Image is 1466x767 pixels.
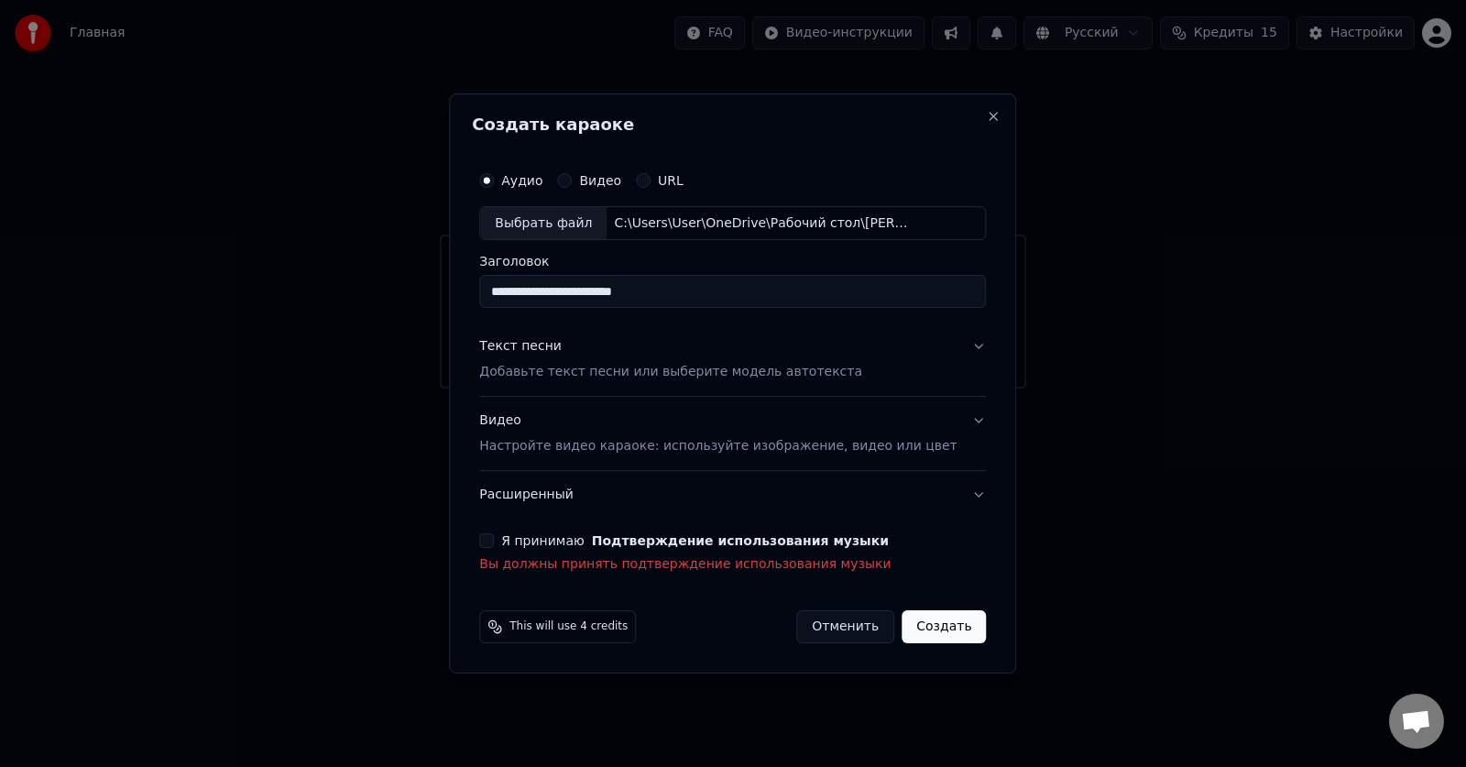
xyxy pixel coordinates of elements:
[479,437,957,455] p: Настройте видео караоке: используйте изображение, видео или цвет
[479,338,562,356] div: Текст песни
[796,610,894,643] button: Отменить
[479,412,957,456] div: Видео
[479,256,986,268] label: Заголовок
[479,364,862,382] p: Добавьте текст песни или выберите модель автотекста
[501,174,542,187] label: Аудио
[579,174,621,187] label: Видео
[480,207,607,240] div: Выбрать файл
[501,534,889,547] label: Я принимаю
[479,555,986,574] p: Вы должны принять подтверждение использования музыки
[472,116,993,133] h2: Создать караоке
[479,471,986,519] button: Расширенный
[902,610,986,643] button: Создать
[479,323,986,397] button: Текст песниДобавьте текст песни или выберите модель автотекста
[479,398,986,471] button: ВидеоНастройте видео караоке: используйте изображение, видео или цвет
[658,174,684,187] label: URL
[509,619,628,634] span: This will use 4 credits
[592,534,889,547] button: Я принимаю
[607,214,918,233] div: C:\Users\User\OneDrive\Рабочий стол\[PERSON_NAME] - Gypsy Queen.mp3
